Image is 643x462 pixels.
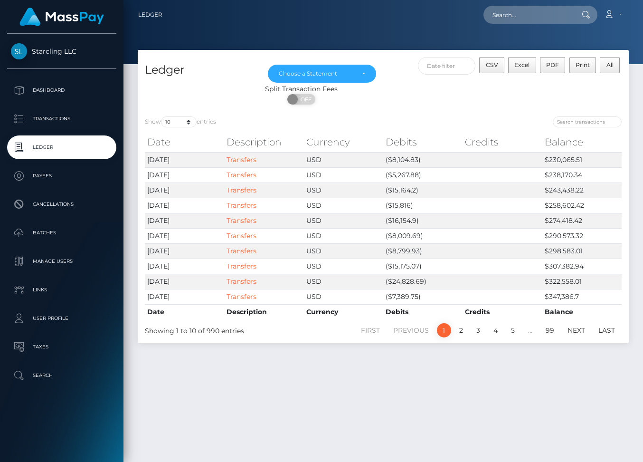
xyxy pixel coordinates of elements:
td: [DATE] [145,274,224,289]
a: Transfers [227,216,256,225]
button: Choose a Statement [268,65,377,83]
th: Credits [463,304,542,319]
input: Search transactions [553,116,622,127]
td: ($7,389.75) [383,289,463,304]
td: $298,583.01 [542,243,622,259]
button: CSV [479,57,504,73]
td: ($16,154.9) [383,213,463,228]
p: Search [11,368,113,383]
a: Transfers [227,171,256,179]
span: All [606,61,614,68]
h4: Ledger [145,62,254,78]
td: USD [304,228,383,243]
label: Show entries [145,116,216,127]
p: Links [11,283,113,297]
a: 5 [506,323,520,337]
th: Debits [383,304,463,319]
a: Ledger [7,135,116,159]
a: User Profile [7,307,116,330]
td: USD [304,213,383,228]
a: Transfers [227,155,256,164]
td: [DATE] [145,167,224,183]
td: USD [304,167,383,183]
p: Payees [11,169,113,183]
a: Cancellations [7,192,116,216]
p: Ledger [11,140,113,154]
a: 99 [540,323,559,337]
a: 3 [471,323,485,337]
td: ($5,267.88) [383,167,463,183]
a: Transfers [227,247,256,255]
a: 1 [437,323,451,337]
a: Dashboard [7,78,116,102]
td: $347,386.7 [542,289,622,304]
img: MassPay Logo [19,8,104,26]
td: ($8,104.83) [383,152,463,167]
td: ($8,799.93) [383,243,463,259]
p: Manage Users [11,254,113,269]
img: Starcling LLC [11,43,27,59]
span: Print [576,61,590,68]
th: Date [145,304,224,319]
a: Transfers [227,277,256,286]
a: Ledger [138,5,162,25]
td: [DATE] [145,259,224,274]
p: Cancellations [11,197,113,212]
input: Date filter [418,57,476,75]
td: $258,602.42 [542,198,622,213]
button: PDF [540,57,566,73]
th: Date [145,133,224,152]
td: $290,573.32 [542,228,622,243]
p: Dashboard [11,83,113,97]
span: Excel [514,61,530,68]
td: $238,170.34 [542,167,622,183]
td: USD [304,183,383,198]
td: [DATE] [145,183,224,198]
th: Balance [542,304,622,319]
td: ($24,828.69) [383,274,463,289]
a: 4 [488,323,503,337]
td: [DATE] [145,243,224,259]
td: $322,558.01 [542,274,622,289]
a: Transfers [227,292,256,301]
span: OFF [293,94,316,105]
td: ($15,816) [383,198,463,213]
div: Choose a Statement [279,70,355,77]
a: Last [593,323,620,337]
th: Description [224,133,303,152]
td: $243,438.22 [542,183,622,198]
p: User Profile [11,311,113,326]
th: Currency [304,133,383,152]
p: Batches [11,226,113,240]
a: Batches [7,221,116,245]
div: Split Transaction Fees [138,84,465,94]
a: Transfers [227,231,256,240]
span: PDF [546,61,559,68]
th: Currency [304,304,383,319]
a: 2 [454,323,468,337]
button: Print [569,57,596,73]
span: CSV [486,61,498,68]
input: Search... [483,6,573,24]
a: Next [562,323,590,337]
td: ($8,009.69) [383,228,463,243]
a: Transfers [227,186,256,194]
td: [DATE] [145,213,224,228]
td: USD [304,274,383,289]
a: Transfers [227,201,256,210]
button: All [600,57,620,73]
td: USD [304,259,383,274]
th: Description [224,304,303,319]
th: Credits [463,133,542,152]
td: ($15,164.2) [383,183,463,198]
p: Transactions [11,112,113,126]
a: Taxes [7,335,116,359]
td: USD [304,289,383,304]
p: Taxes [11,340,113,354]
td: USD [304,198,383,213]
a: Payees [7,164,116,188]
td: $274,418.42 [542,213,622,228]
td: ($15,175.07) [383,259,463,274]
span: Starcling LLC [7,47,116,56]
td: [DATE] [145,198,224,213]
